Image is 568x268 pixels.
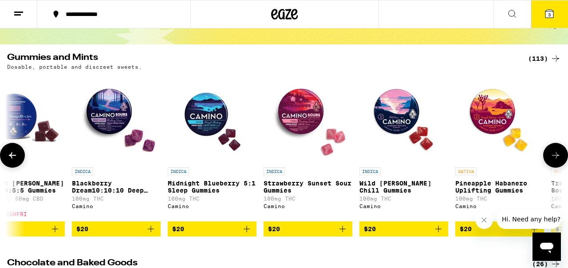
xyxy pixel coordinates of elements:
iframe: Close message [475,211,493,229]
p: 100mg THC [455,196,544,201]
p: Dosable, portable and discreet sweets. [7,64,142,70]
div: Camino [264,203,352,209]
button: Add to bag [72,221,161,236]
button: Add to bag [168,221,256,236]
p: 100mg THC [264,196,352,201]
p: INDICA [72,167,93,175]
p: 100mg THC [359,196,448,201]
p: 100mg THC [72,196,161,201]
a: Open page for Blackberry Dream10:10:10 Deep Sleep Gummies from Camino [72,74,161,221]
a: Open page for Strawberry Sunset Sour Gummies from Camino [264,74,352,221]
img: Camino - Wild Berry Chill Gummies [359,74,448,163]
button: Add to bag [264,221,352,236]
iframe: Message from company [497,209,561,229]
p: Strawberry Sunset Sour Gummies [264,180,352,194]
button: Add to bag [359,221,448,236]
p: INDICA [359,167,381,175]
span: $20 [556,225,568,233]
p: Blackberry Dream10:10:10 Deep Sleep Gummies [72,180,161,194]
p: SATIVA [455,167,477,175]
img: Camino - Midnight Blueberry 5:1 Sleep Gummies [168,74,256,163]
a: Open page for Midnight Blueberry 5:1 Sleep Gummies from Camino [168,74,256,221]
div: Camino [455,203,544,209]
p: INDICA [168,167,189,175]
div: Camino [72,203,161,209]
a: Open page for Pineapple Habanero Uplifting Gummies from Camino [455,74,544,221]
img: Camino - Pineapple Habanero Uplifting Gummies [455,74,544,163]
iframe: Button to launch messaging window [532,233,561,261]
span: $20 [172,225,184,233]
div: Camino [168,203,256,209]
div: Camino [359,203,448,209]
p: 100mg THC [168,196,256,201]
button: Add to bag [455,221,544,236]
span: 3 [548,12,551,17]
p: Pineapple Habanero Uplifting Gummies [455,180,544,194]
h2: Gummies and Mints [7,53,517,64]
span: $20 [268,225,280,233]
p: Wild [PERSON_NAME] Chill Gummies [359,180,448,194]
p: Midnight Blueberry 5:1 Sleep Gummies [168,180,256,194]
span: $20 [76,225,88,233]
img: Camino - Blackberry Dream10:10:10 Deep Sleep Gummies [72,74,161,163]
a: (113) [528,53,561,64]
p: INDICA [264,167,285,175]
button: 3 [531,0,568,28]
span: $20 [364,225,376,233]
a: Open page for Wild Berry Chill Gummies from Camino [359,74,448,221]
span: $20 [460,225,472,233]
img: Camino - Strawberry Sunset Sour Gummies [264,74,352,163]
